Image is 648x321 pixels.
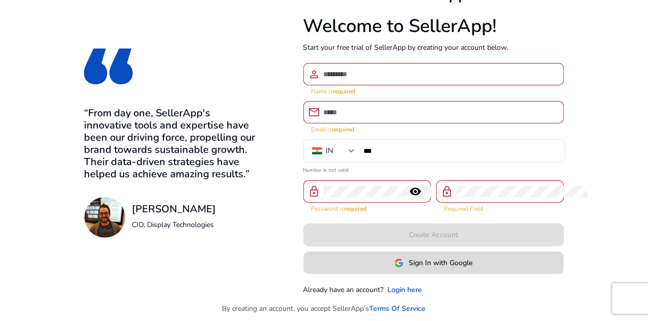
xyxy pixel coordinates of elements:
[345,205,367,213] strong: required
[326,145,333,156] div: IN
[303,284,384,295] p: Already have an account?
[312,85,556,96] mat-error: Name is
[308,68,321,80] span: person
[370,303,426,314] a: Terms Of Service
[388,284,422,295] a: Login here
[308,106,321,118] span: email
[312,123,556,134] mat-error: Email is
[312,203,423,213] mat-error: Password is
[132,203,216,215] h3: [PERSON_NAME]
[303,251,564,274] button: Sign In with Google
[333,87,356,95] strong: required
[444,203,556,213] mat-error: Required Field
[303,42,564,53] p: Start your free trial of SellerApp by creating your account below.
[404,185,428,198] mat-icon: remove_red_eye
[395,259,404,268] img: google-logo.svg
[132,219,216,230] p: CIO, Display Technologies
[84,107,258,180] h3: “From day one, SellerApp's innovative tools and expertise have been our driving force, propelling...
[303,164,564,174] mat-error: Number is not valid
[308,185,321,198] span: lock
[441,185,454,198] span: lock
[303,15,564,37] h1: Welcome to SellerApp!
[332,125,355,134] strong: required
[409,258,472,268] span: Sign In with Google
